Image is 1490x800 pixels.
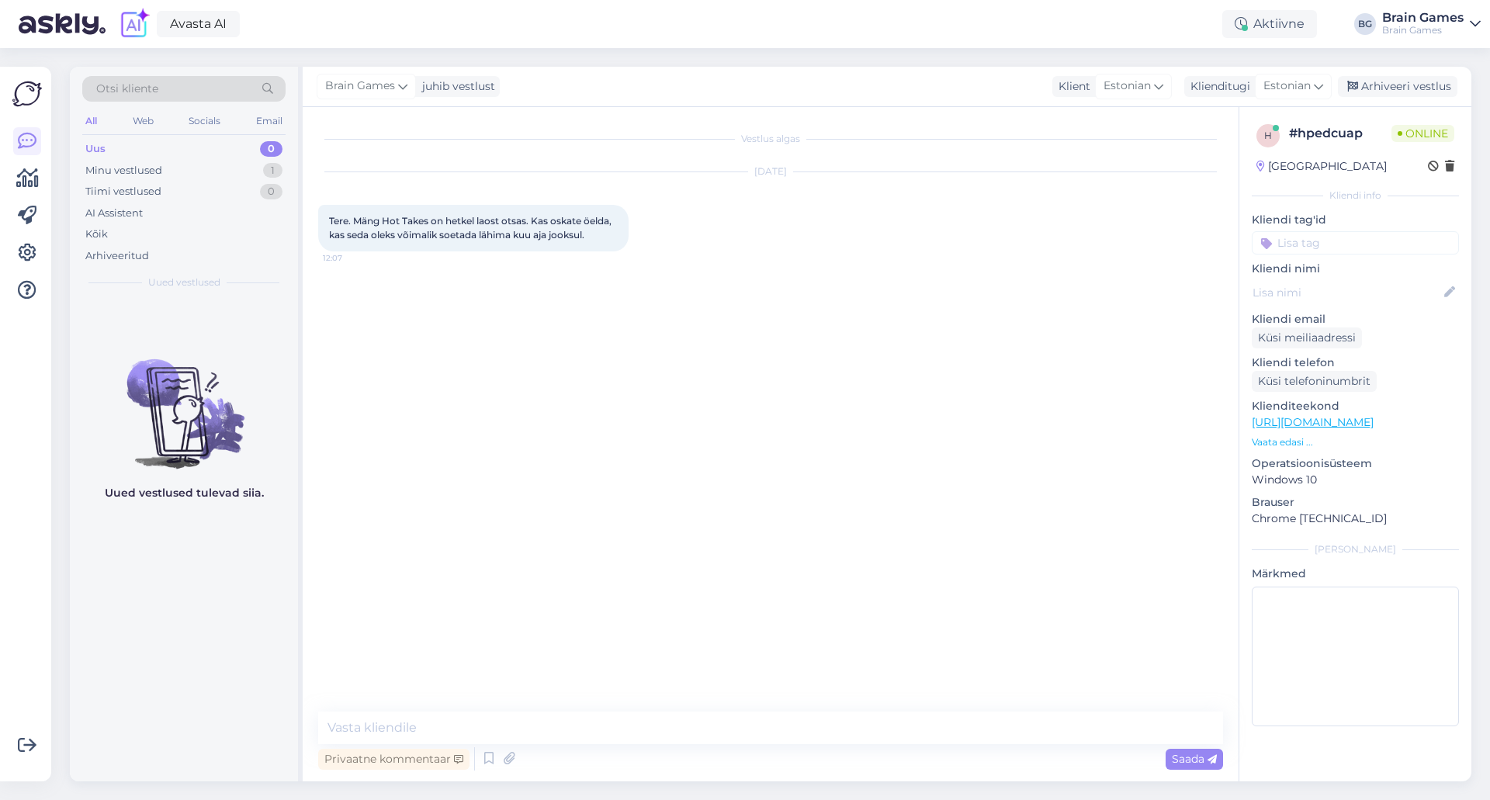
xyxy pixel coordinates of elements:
[1252,542,1459,556] div: [PERSON_NAME]
[260,141,282,157] div: 0
[1252,472,1459,488] p: Windows 10
[1263,78,1311,95] span: Estonian
[1264,130,1272,141] span: h
[1253,284,1441,301] input: Lisa nimi
[1252,311,1459,327] p: Kliendi email
[263,163,282,178] div: 1
[260,184,282,199] div: 0
[1252,511,1459,527] p: Chrome [TECHNICAL_ID]
[1382,24,1464,36] div: Brain Games
[12,79,42,109] img: Askly Logo
[1252,355,1459,371] p: Kliendi telefon
[85,248,149,264] div: Arhiveeritud
[1252,455,1459,472] p: Operatsioonisüsteem
[1172,752,1217,766] span: Saada
[1104,78,1151,95] span: Estonian
[1382,12,1464,24] div: Brain Games
[318,132,1223,146] div: Vestlus algas
[318,165,1223,178] div: [DATE]
[1256,158,1387,175] div: [GEOGRAPHIC_DATA]
[118,8,151,40] img: explore-ai
[157,11,240,37] a: Avasta AI
[1354,13,1376,35] div: BG
[85,206,143,221] div: AI Assistent
[105,485,264,501] p: Uued vestlused tulevad siia.
[185,111,223,131] div: Socials
[1252,327,1362,348] div: Küsi meiliaadressi
[1252,189,1459,203] div: Kliendi info
[1252,231,1459,255] input: Lisa tag
[1391,125,1454,142] span: Online
[85,163,162,178] div: Minu vestlused
[416,78,495,95] div: juhib vestlust
[96,81,158,97] span: Otsi kliente
[253,111,286,131] div: Email
[1252,494,1459,511] p: Brauser
[1252,261,1459,277] p: Kliendi nimi
[318,749,470,770] div: Privaatne kommentaar
[323,252,381,264] span: 12:07
[1252,398,1459,414] p: Klienditeekond
[148,275,220,289] span: Uued vestlused
[85,141,106,157] div: Uus
[70,331,298,471] img: No chats
[325,78,395,95] span: Brain Games
[1252,371,1377,392] div: Küsi telefoninumbrit
[1252,415,1374,429] a: [URL][DOMAIN_NAME]
[1338,76,1457,97] div: Arhiveeri vestlus
[329,215,614,241] span: Tere. Mäng Hot Takes on hetkel laost otsas. Kas oskate öelda, kas seda oleks võimalik soetada läh...
[130,111,157,131] div: Web
[1252,435,1459,449] p: Vaata edasi ...
[1052,78,1090,95] div: Klient
[82,111,100,131] div: All
[1289,124,1391,143] div: # hpedcuap
[1382,12,1481,36] a: Brain GamesBrain Games
[1184,78,1250,95] div: Klienditugi
[85,227,108,242] div: Kõik
[85,184,161,199] div: Tiimi vestlused
[1252,212,1459,228] p: Kliendi tag'id
[1222,10,1317,38] div: Aktiivne
[1252,566,1459,582] p: Märkmed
